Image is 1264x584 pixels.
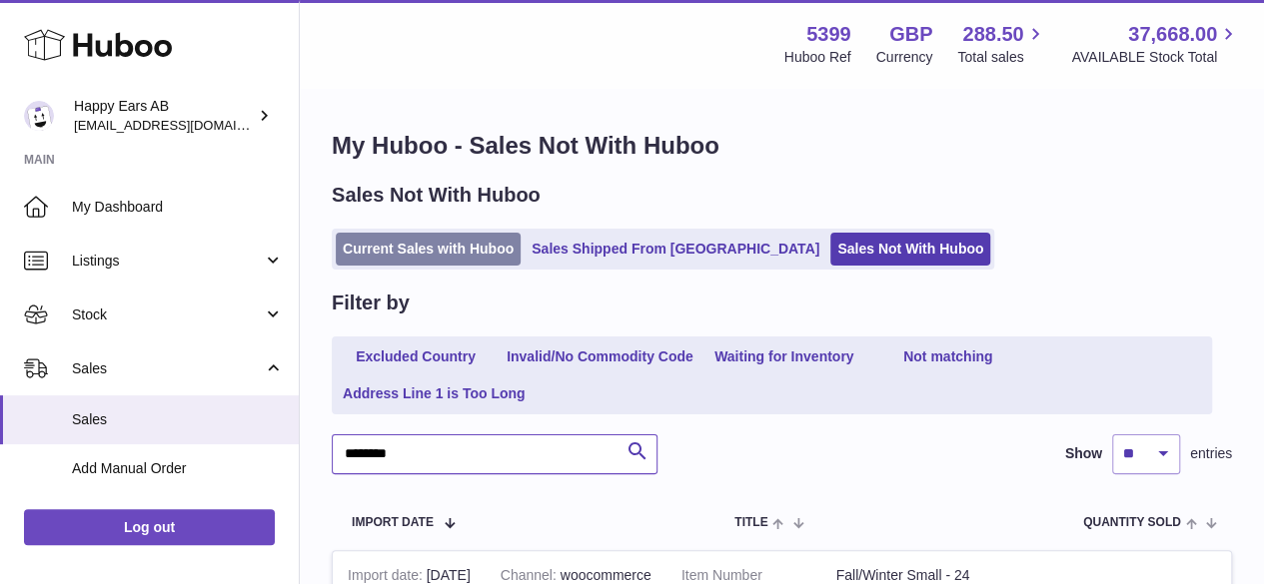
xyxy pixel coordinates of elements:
strong: 5399 [806,21,851,48]
a: Address Line 1 is Too Long [336,377,533,410]
div: Currency [876,48,933,67]
a: Waiting for Inventory [704,340,864,373]
h2: Sales Not With Huboo [332,182,541,209]
span: My Dashboard [72,198,284,217]
span: Title [734,516,767,529]
span: Add Manual Order [72,459,284,478]
a: Not matching [868,340,1028,373]
div: Huboo Ref [784,48,851,67]
span: Sales [72,410,284,429]
span: Total sales [957,48,1046,67]
a: Current Sales with Huboo [336,233,521,266]
h1: My Huboo - Sales Not With Huboo [332,130,1232,162]
img: internalAdmin-5399@internal.huboo.com [24,101,54,131]
a: Log out [24,509,275,545]
span: 288.50 [962,21,1023,48]
a: Sales Not With Huboo [830,233,990,266]
h2: Filter by [332,290,410,316]
span: Stock [72,305,263,324]
a: Invalid/No Commodity Code [500,340,700,373]
label: Show [1065,444,1102,463]
div: Happy Ears AB [74,97,254,135]
span: Listings [72,252,263,271]
a: Excluded Country [336,340,496,373]
span: AVAILABLE Stock Total [1071,48,1240,67]
span: Quantity Sold [1083,516,1181,529]
a: 288.50 Total sales [957,21,1046,67]
span: [EMAIL_ADDRESS][DOMAIN_NAME] [74,117,294,133]
span: 37,668.00 [1128,21,1217,48]
a: Sales Shipped From [GEOGRAPHIC_DATA] [525,233,826,266]
span: entries [1190,444,1232,463]
strong: GBP [889,21,932,48]
span: Import date [352,516,434,529]
a: 37,668.00 AVAILABLE Stock Total [1071,21,1240,67]
span: Sales [72,359,263,378]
